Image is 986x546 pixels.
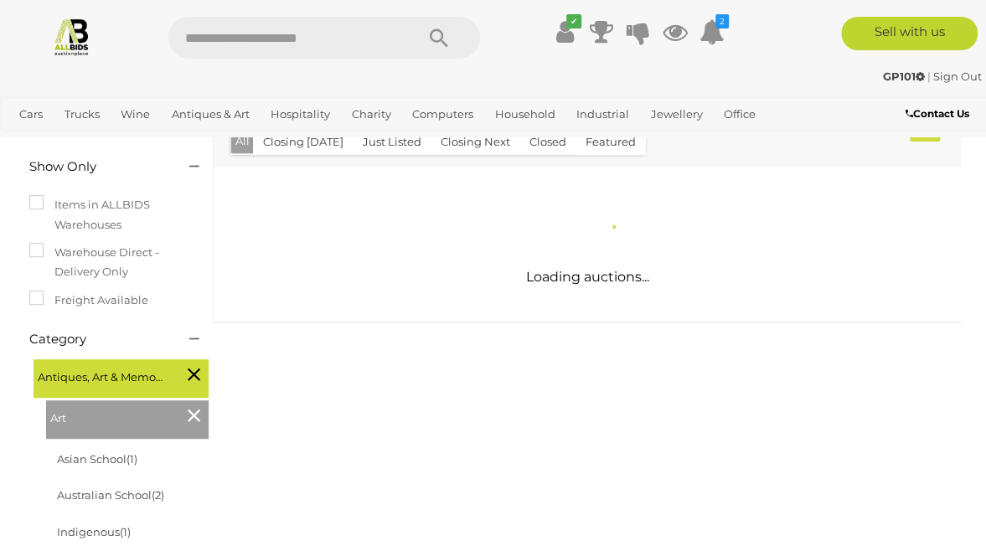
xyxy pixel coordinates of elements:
a: Indigenous(1) [57,525,131,538]
a: Jewellery [644,100,710,128]
a: Wine [114,100,157,128]
button: Search [396,17,480,59]
a: Industrial [570,100,636,128]
a: Household [488,100,562,128]
span: (1) [120,525,131,538]
b: Contact Us [906,107,969,120]
a: Australian School(2) [57,488,164,502]
label: Items in ALLBIDS Warehouses [29,195,196,234]
span: | [927,70,931,83]
a: Asian School(1) [57,452,137,466]
a: Sign Out [933,70,982,83]
span: (2) [152,488,164,502]
a: Hospitality [264,100,337,128]
span: Loading auctions... [526,269,649,285]
button: All [231,129,254,153]
button: Closing Next [431,129,520,155]
button: Closing [DATE] [253,129,354,155]
a: Contact Us [906,105,973,123]
a: Sports [13,128,60,156]
a: Sell with us [841,17,978,50]
label: Warehouse Direct - Delivery Only [29,243,196,282]
strong: GP101 [883,70,925,83]
a: [GEOGRAPHIC_DATA] [69,128,201,156]
img: Allbids.com.au [52,17,91,56]
label: Freight Available [29,291,148,310]
h4: Show Only [29,160,164,174]
a: 2 [699,17,725,47]
a: Trucks [58,100,106,128]
a: GP101 [883,70,927,83]
h4: Category [29,332,164,347]
button: Just Listed [353,129,431,155]
a: Computers [405,100,480,128]
i: ✔ [566,14,581,28]
span: Antiques, Art & Memorabilia [38,363,163,387]
a: Charity [345,100,398,128]
i: 2 [715,14,729,28]
a: Cars [13,100,49,128]
a: ✔ [552,17,577,47]
a: Office [717,100,762,128]
button: Closed [519,129,576,155]
button: Featured [576,129,646,155]
a: Antiques & Art [165,100,256,128]
span: Art [50,404,176,428]
span: (1) [126,452,137,466]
